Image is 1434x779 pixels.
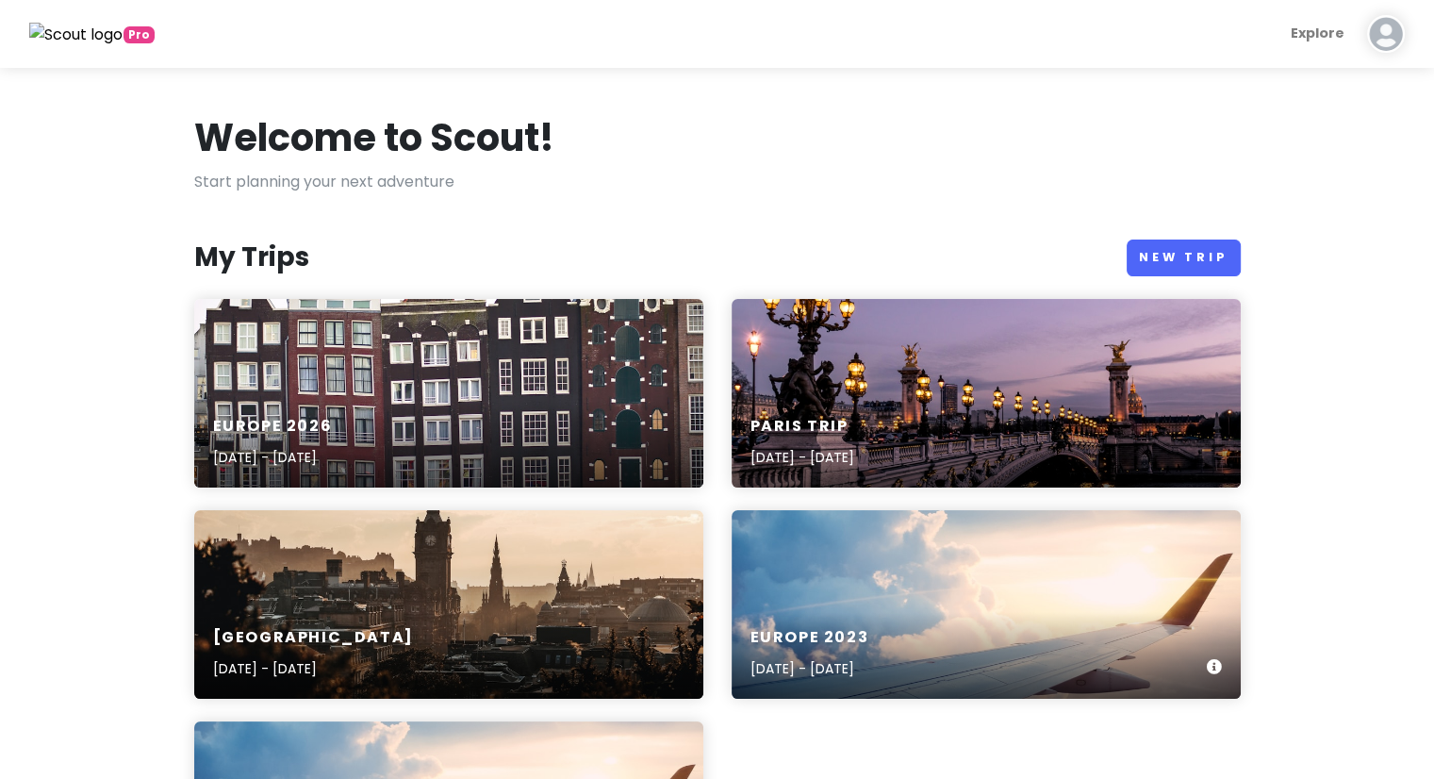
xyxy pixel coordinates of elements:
h6: Europe 2023 [750,628,869,648]
a: Pro [29,22,155,46]
p: Start planning your next adventure [194,170,1241,194]
p: [DATE] - [DATE] [750,447,854,468]
h6: Europe 2026 [213,417,333,437]
a: assorted-color houses under white skyEurope 2026[DATE] - [DATE] [194,299,703,488]
h6: Paris Trip [750,417,854,437]
a: New Trip [1127,240,1241,276]
img: Scout logo [29,23,124,47]
h6: [GEOGRAPHIC_DATA] [213,628,414,648]
span: greetings, globetrotter [124,26,155,43]
a: aerial photography of airlinerEurope 2023[DATE] - [DATE] [732,510,1241,699]
a: Explore [1283,15,1352,52]
p: [DATE] - [DATE] [213,658,414,679]
h3: My Trips [194,240,309,274]
p: [DATE] - [DATE] [750,658,869,679]
p: [DATE] - [DATE] [213,447,333,468]
a: Calton Hill, Edinburgh, United Kingdom[GEOGRAPHIC_DATA][DATE] - [DATE] [194,510,703,699]
h1: Welcome to Scout! [194,113,554,162]
img: User profile [1367,15,1405,53]
a: bridge during night timeParis Trip[DATE] - [DATE] [732,299,1241,488]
